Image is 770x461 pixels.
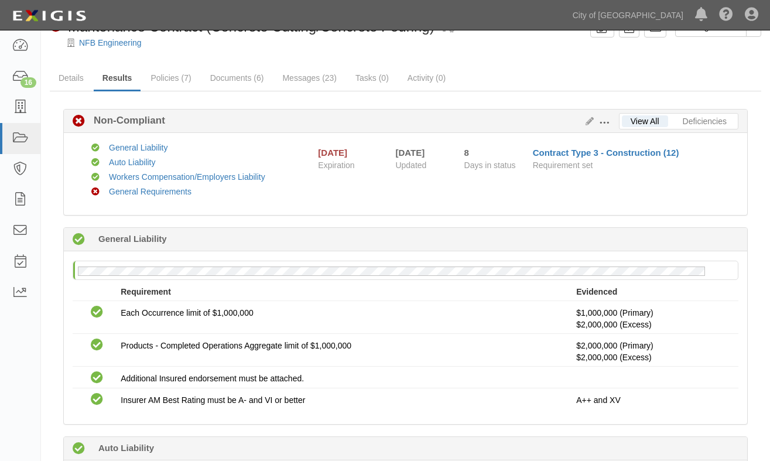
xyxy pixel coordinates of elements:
[109,187,191,196] a: General Requirements
[94,66,141,91] a: Results
[576,287,617,296] strong: Evidenced
[109,172,265,182] a: Workers Compensation/Employers Liability
[73,234,85,246] i: Compliant 18 days (since 08/04/2025)
[142,66,200,90] a: Policies (7)
[9,5,90,26] img: logo-5460c22ac91f19d4615b14bd174203de0afe785f0fc80cf4dbbc73dc1793850b.png
[533,161,593,170] span: Requirement set
[581,117,594,126] a: Edit Results
[121,374,304,383] span: Additional Insured endorsement must be attached.
[91,306,103,319] i: Compliant
[318,146,347,159] div: [DATE]
[395,146,446,159] div: [DATE]
[20,77,36,88] div: 16
[121,287,171,296] strong: Requirement
[98,442,154,454] b: Auto Liability
[73,443,85,455] i: Compliant 360 days (since 08/27/2024)
[91,394,103,406] i: Compliant
[567,4,689,27] a: City of [GEOGRAPHIC_DATA]
[576,307,730,330] p: $1,000,000 (Primary)
[576,320,651,329] span: Policy #TXS 0002630-01 Insurer: Trisura Specialty Insurance Company
[439,21,454,33] i: 1 scheduled workflow
[674,115,735,127] a: Deficiencies
[121,308,253,317] span: Each Occurrence limit of $1,000,000
[73,115,85,128] i: Non-Compliant
[98,233,167,245] b: General Liability
[464,146,524,159] div: Since 08/14/2025
[121,341,351,350] span: Products - Completed Operations Aggregate limit of $1,000,000
[85,114,165,128] b: Non-Compliant
[576,340,730,363] p: $2,000,000 (Primary)
[464,161,516,170] span: Days in status
[79,38,142,47] a: NFB Engineering
[91,173,100,182] i: Compliant
[719,8,733,22] i: Help Center - Complianz
[91,188,100,196] i: Non-Compliant
[50,21,62,33] i: Non-Compliant
[91,372,103,384] i: Compliant
[91,159,100,167] i: Compliant
[533,148,679,158] a: Contract Type 3 - Construction (12)
[121,395,305,405] span: Insurer AM Best Rating must be A- and VI or better
[399,66,454,90] a: Activity (0)
[395,161,426,170] span: Updated
[273,66,345,90] a: Messages (23)
[201,66,273,90] a: Documents (6)
[576,394,730,406] p: A++ and XV
[318,159,386,171] span: Expiration
[622,115,668,127] a: View All
[109,143,167,152] a: General Liability
[91,144,100,152] i: Compliant
[576,353,651,362] span: Policy #TXS 0002630-01 Insurer: Trisura Specialty Insurance Company
[109,158,155,167] a: Auto Liability
[91,339,103,351] i: Compliant
[347,66,398,90] a: Tasks (0)
[50,66,93,90] a: Details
